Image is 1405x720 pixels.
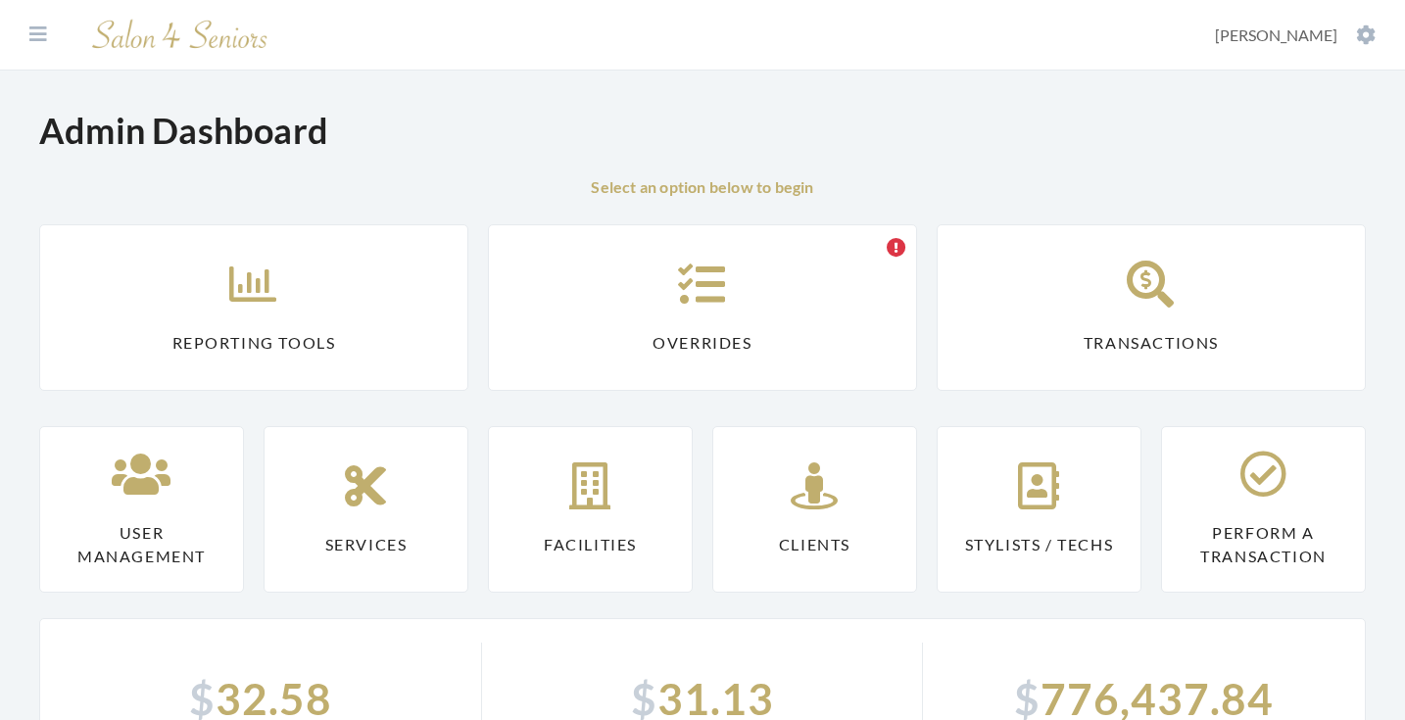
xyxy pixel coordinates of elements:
a: Reporting Tools [39,224,468,391]
span: [PERSON_NAME] [1215,25,1337,44]
a: Stylists / Techs [937,426,1141,593]
a: Perform a Transaction [1161,426,1366,593]
a: Overrides [488,224,917,391]
h1: Admin Dashboard [39,110,328,152]
a: Transactions [937,224,1366,391]
a: Facilities [488,426,693,593]
a: Services [264,426,468,593]
img: Salon 4 Seniors [82,12,278,58]
p: Select an option below to begin [39,175,1366,199]
a: User Management [39,426,244,593]
button: [PERSON_NAME] [1209,24,1381,46]
a: Clients [712,426,917,593]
